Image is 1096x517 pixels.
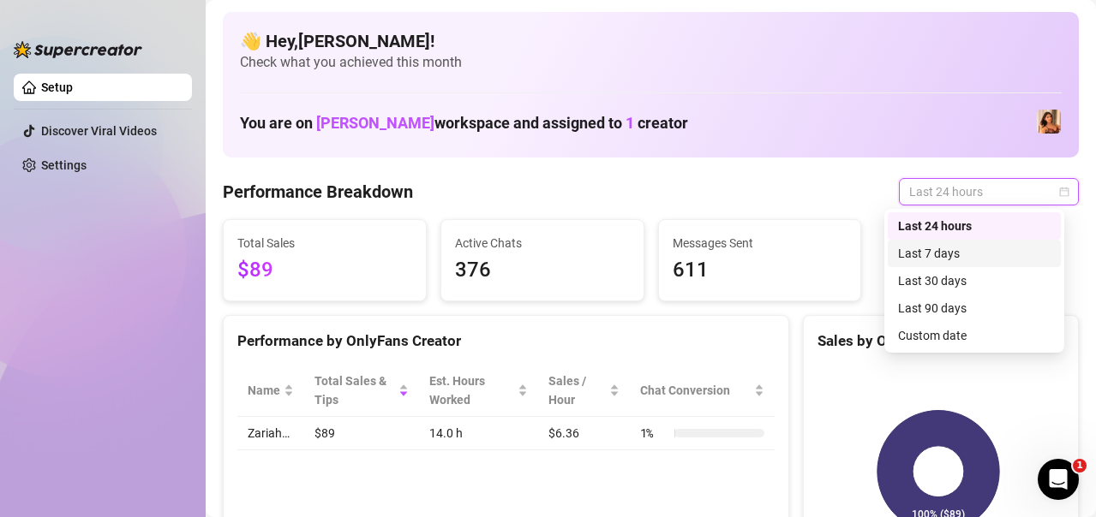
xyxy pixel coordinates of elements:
span: Total Sales [237,234,412,253]
span: Chat Conversion [640,381,751,400]
div: Last 24 hours [888,212,1061,240]
span: 611 [673,254,847,287]
td: 14.0 h [419,417,537,450]
div: Sales by OnlyFans Creator [818,330,1064,353]
span: Active Chats [455,234,630,253]
div: Est. Hours Worked [429,371,513,409]
a: Settings [41,158,87,172]
iframe: Intercom live chat [1038,459,1079,500]
th: Sales / Hour [538,365,630,417]
div: Last 30 days [898,271,1051,290]
span: Name [248,381,280,400]
span: Check what you achieved this month [240,53,1062,72]
span: Total Sales & Tips [314,371,395,409]
th: Total Sales & Tips [304,365,419,417]
div: Custom date [888,322,1061,349]
td: Zariah… [237,417,304,450]
div: Last 24 hours [898,217,1051,235]
td: $6.36 [538,417,630,450]
a: Discover Viral Videos [41,124,157,138]
span: [PERSON_NAME] [316,114,434,132]
img: logo-BBDzfeDw.svg [14,41,142,58]
span: 1 [626,114,634,132]
span: 1 % [640,424,668,443]
span: 376 [455,254,630,287]
img: Zariah (@tszariah) [1037,110,1061,134]
a: Setup [41,80,73,94]
span: Last 24 hours [909,179,1069,205]
div: Last 90 days [888,294,1061,322]
h4: 👋 Hey, [PERSON_NAME] ! [240,29,1062,53]
h4: Performance Breakdown [223,180,413,204]
span: $89 [237,254,412,287]
td: $89 [304,417,419,450]
div: Last 7 days [898,244,1051,263]
th: Chat Conversion [630,365,775,417]
span: Sales / Hour [548,371,606,409]
span: Messages Sent [673,234,847,253]
div: Performance by OnlyFans Creator [237,330,775,353]
div: Last 90 days [898,299,1051,318]
h1: You are on workspace and assigned to creator [240,114,688,133]
span: calendar [1059,187,1069,197]
div: Last 30 days [888,267,1061,294]
div: Last 7 days [888,240,1061,267]
div: Custom date [898,326,1051,345]
span: 1 [1073,459,1087,472]
th: Name [237,365,304,417]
